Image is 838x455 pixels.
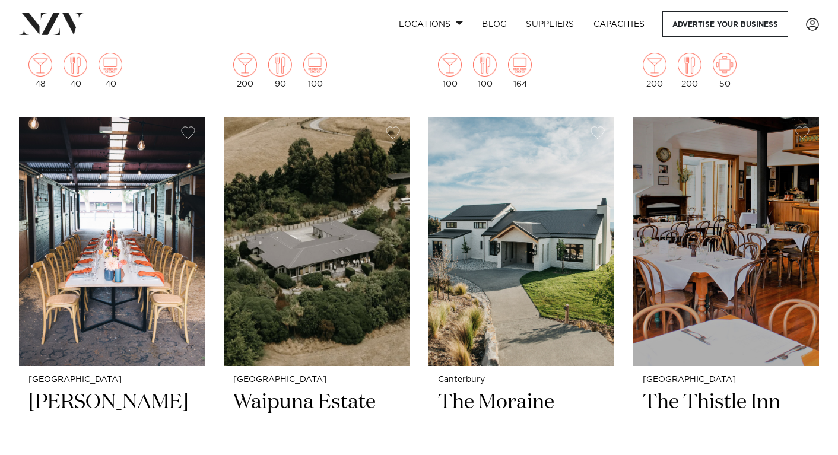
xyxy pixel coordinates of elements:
[438,53,462,77] img: cocktail.png
[643,376,810,384] small: [GEOGRAPHIC_DATA]
[99,53,122,77] img: theatre.png
[516,11,583,37] a: SUPPLIERS
[64,53,87,77] img: dining.png
[508,53,532,77] img: theatre.png
[19,13,84,34] img: nzv-logo.png
[473,53,497,77] img: dining.png
[678,53,701,77] img: dining.png
[389,11,472,37] a: Locations
[268,53,292,77] img: dining.png
[508,53,532,88] div: 164
[64,53,87,88] div: 40
[99,53,122,88] div: 40
[438,376,605,384] small: Canterbury
[303,53,327,77] img: theatre.png
[643,53,666,88] div: 200
[438,53,462,88] div: 100
[472,11,516,37] a: BLOG
[28,53,52,88] div: 48
[303,53,327,88] div: 100
[28,53,52,77] img: cocktail.png
[643,53,666,77] img: cocktail.png
[28,376,195,384] small: [GEOGRAPHIC_DATA]
[233,53,257,88] div: 200
[233,376,400,384] small: [GEOGRAPHIC_DATA]
[584,11,655,37] a: Capacities
[473,53,497,88] div: 100
[678,53,701,88] div: 200
[268,53,292,88] div: 90
[713,53,737,88] div: 50
[662,11,788,37] a: Advertise your business
[713,53,737,77] img: meeting.png
[233,53,257,77] img: cocktail.png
